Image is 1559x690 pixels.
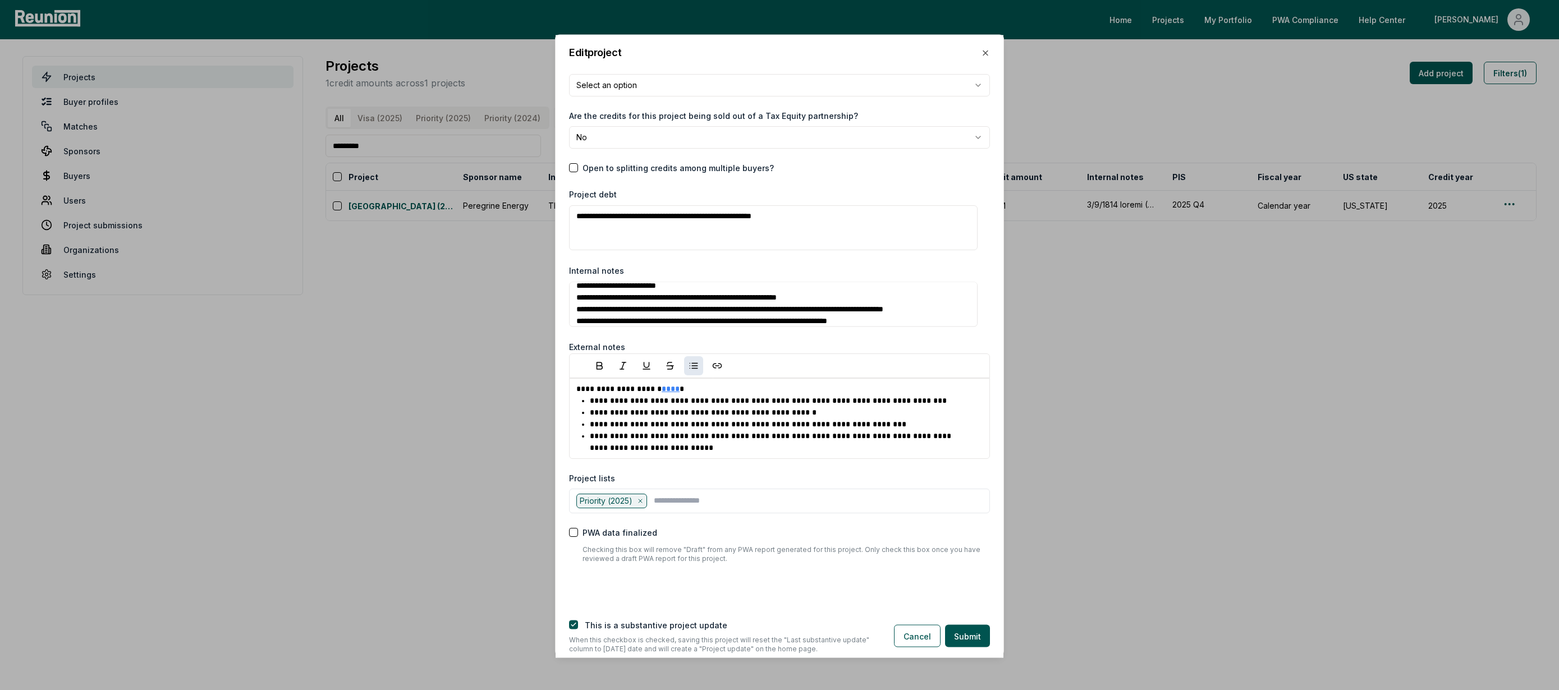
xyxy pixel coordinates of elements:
label: Project debt [569,190,617,199]
label: PWA data finalized [583,527,657,539]
label: Internal notes [569,266,624,275]
button: Submit [945,625,990,647]
h2: Edit project [569,47,621,57]
label: Are the credits for this project being sold out of a Tax Equity partnership? [569,110,858,122]
button: Cancel [894,625,941,647]
label: This is a substantive project update [585,620,727,629]
label: Project lists [569,472,615,484]
div: Priority (2025) [576,494,647,508]
p: Checking this box will remove "Draft" from any PWA report generated for this project. Only check ... [583,545,990,563]
p: When this checkbox is checked, saving this project will reset the "Last substantive update" colum... [569,635,876,653]
label: Open to splitting credits among multiple buyers? [583,162,774,174]
label: External notes [569,342,625,352]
